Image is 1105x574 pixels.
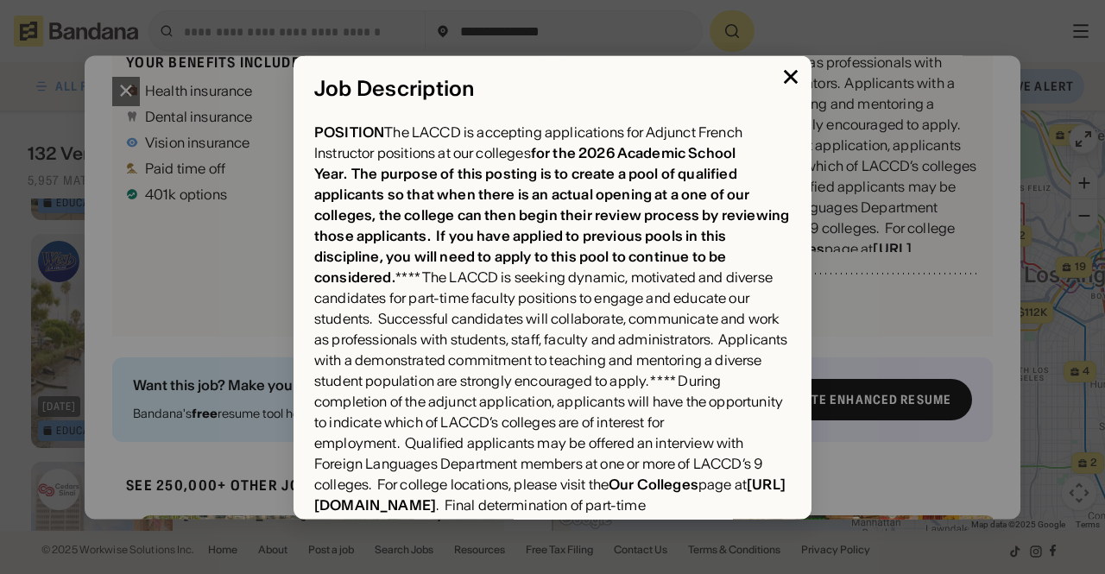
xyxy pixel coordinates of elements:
[314,76,791,101] div: Job Description
[314,144,789,286] div: for the 2026 Academic School Year. The purpose of this posting is to create a pool of qualified a...
[609,476,698,493] div: Our Colleges
[314,123,384,141] div: POSITION
[314,476,786,514] a: [URL][DOMAIN_NAME]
